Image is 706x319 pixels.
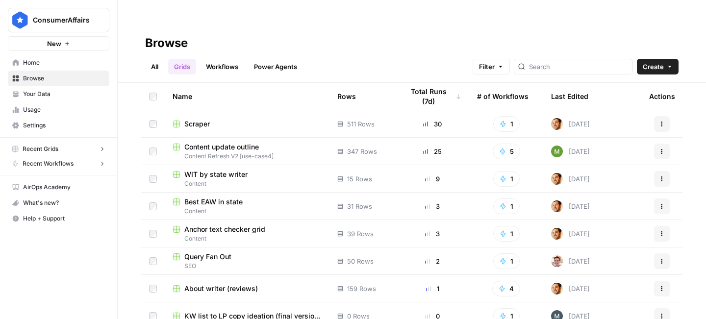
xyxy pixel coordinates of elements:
[8,195,109,211] button: What's new?
[168,59,196,74] a: Grids
[493,116,520,132] button: 1
[23,159,74,168] span: Recent Workflows
[8,71,109,86] a: Browse
[492,281,520,296] button: 4
[23,74,105,83] span: Browse
[173,252,322,270] a: Query Fan OutSEO
[248,59,303,74] a: Power Agents
[551,200,590,212] div: [DATE]
[551,83,588,110] div: Last Edited
[173,262,322,270] span: SEO
[403,201,461,211] div: 3
[173,83,322,110] div: Name
[23,58,105,67] span: Home
[347,256,374,266] span: 50 Rows
[8,196,109,210] div: What's new?
[551,146,590,157] div: [DATE]
[184,252,231,262] span: Query Fan Out
[8,36,109,51] button: New
[11,11,29,29] img: ConsumerAffairs Logo
[493,144,520,159] button: 5
[529,62,629,72] input: Search
[493,171,520,187] button: 1
[8,156,109,171] button: Recent Workflows
[8,211,109,226] button: Help + Support
[173,119,322,129] a: Scraper
[145,59,164,74] a: All
[493,198,520,214] button: 1
[551,255,590,267] div: [DATE]
[347,147,377,156] span: 347 Rows
[173,284,322,294] a: About writer (reviews)
[403,229,461,239] div: 3
[649,83,675,110] div: Actions
[403,256,461,266] div: 2
[551,228,563,240] img: 7dkj40nmz46gsh6f912s7bk0kz0q
[403,174,461,184] div: 9
[8,118,109,133] a: Settings
[403,119,461,129] div: 30
[551,228,590,240] div: [DATE]
[551,173,563,185] img: 7dkj40nmz46gsh6f912s7bk0kz0q
[184,197,243,207] span: Best EAW in state
[551,255,563,267] img: cligphsu63qclrxpa2fa18wddixk
[8,102,109,118] a: Usage
[184,119,210,129] span: Scraper
[347,284,376,294] span: 159 Rows
[551,173,590,185] div: [DATE]
[184,142,259,152] span: Content update outline
[479,62,495,72] span: Filter
[551,118,563,130] img: 7dkj40nmz46gsh6f912s7bk0kz0q
[337,83,356,110] div: Rows
[551,283,563,294] img: 7dkj40nmz46gsh6f912s7bk0kz0q
[477,83,529,110] div: # of Workflows
[403,284,461,294] div: 1
[33,15,92,25] span: ConsumerAffairs
[347,174,372,184] span: 15 Rows
[23,90,105,98] span: Your Data
[173,152,322,161] span: Content Refresh V2 [use-case4]
[8,86,109,102] a: Your Data
[23,145,58,153] span: Recent Grids
[184,284,258,294] span: About writer (reviews)
[551,118,590,130] div: [DATE]
[473,59,510,74] button: Filter
[23,121,105,130] span: Settings
[493,226,520,242] button: 1
[403,147,461,156] div: 25
[23,214,105,223] span: Help + Support
[200,59,244,74] a: Workflows
[8,55,109,71] a: Home
[184,224,265,234] span: Anchor text checker grid
[403,83,461,110] div: Total Runs (7d)
[173,179,322,188] span: Content
[8,142,109,156] button: Recent Grids
[347,201,372,211] span: 31 Rows
[643,62,664,72] span: Create
[173,197,322,216] a: Best EAW in stateContent
[493,253,520,269] button: 1
[173,224,322,243] a: Anchor text checker gridContent
[551,146,563,157] img: m6k2bpvuz2kqxca3vszwphwci0pb
[637,59,679,74] button: Create
[184,170,248,179] span: WIT by state writer
[23,105,105,114] span: Usage
[347,119,375,129] span: 511 Rows
[173,142,322,161] a: Content update outlineContent Refresh V2 [use-case4]
[551,283,590,294] div: [DATE]
[173,234,322,243] span: Content
[8,179,109,195] a: AirOps Academy
[47,39,61,49] span: New
[145,35,188,51] div: Browse
[347,229,374,239] span: 39 Rows
[173,170,322,188] a: WIT by state writerContent
[8,8,109,32] button: Workspace: ConsumerAffairs
[551,200,563,212] img: 7dkj40nmz46gsh6f912s7bk0kz0q
[173,207,322,216] span: Content
[23,183,105,192] span: AirOps Academy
